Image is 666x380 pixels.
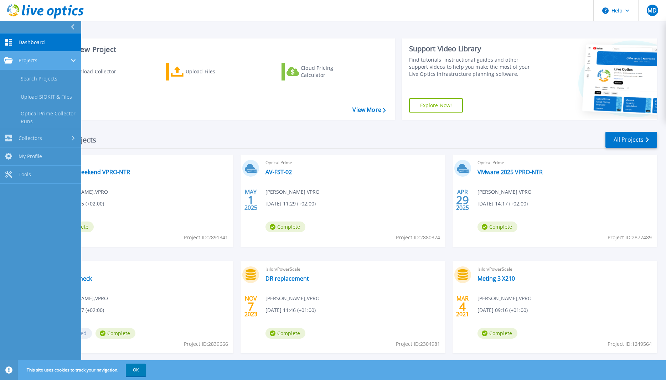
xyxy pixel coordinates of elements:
[477,265,653,273] span: Isilon/PowerScale
[265,265,441,273] span: Isilon/PowerScale
[409,44,539,53] div: Support Video Library
[51,63,130,80] a: Download Collector
[186,64,243,79] div: Upload Files
[184,340,228,348] span: Project ID: 2839666
[265,168,292,176] a: AV-FST-02
[19,39,45,46] span: Dashboard
[54,159,229,167] span: Optical Prime
[265,306,316,314] span: [DATE] 11:46 (+01:00)
[608,234,652,241] span: Project ID: 2877489
[265,328,305,339] span: Complete
[19,153,42,160] span: My Profile
[248,197,254,203] span: 1
[396,234,440,241] span: Project ID: 2880374
[477,168,543,176] a: VMware 2025 VPRO-NTR
[265,159,441,167] span: Optical Prime
[647,7,657,13] span: MD
[20,364,146,376] span: This site uses cookies to track your navigation.
[95,328,135,339] span: Complete
[477,328,517,339] span: Complete
[244,293,258,319] div: NOV 2023
[51,46,386,53] h3: Start a New Project
[69,64,126,79] div: Download Collector
[166,63,246,80] a: Upload Files
[265,222,305,232] span: Complete
[54,265,229,273] span: Optical Prime
[265,188,320,196] span: [PERSON_NAME] , VPRO
[265,295,320,302] span: [PERSON_NAME] , VPRO
[54,168,130,176] a: VMware weekend VPRO-NTR
[456,293,469,319] div: MAR 2021
[477,295,532,302] span: [PERSON_NAME] , VPRO
[184,234,228,241] span: Project ID: 2891341
[459,303,466,309] span: 4
[396,340,440,348] span: Project ID: 2304981
[248,303,254,309] span: 7
[477,275,515,282] a: Meting 3 X210
[477,188,532,196] span: [PERSON_NAME] , VPRO
[19,57,37,64] span: Projects
[456,197,469,203] span: 29
[477,306,528,314] span: [DATE] 09:16 (+01:00)
[265,275,309,282] a: DR replacement
[352,106,386,113] a: View More
[265,200,316,208] span: [DATE] 11:29 (+02:00)
[477,159,653,167] span: Optical Prime
[477,200,528,208] span: [DATE] 14:17 (+02:00)
[605,132,657,148] a: All Projects
[409,98,463,113] a: Explore Now!
[54,275,92,282] a: VMWarecheck
[19,171,31,178] span: Tools
[409,56,539,78] div: Find tutorials, instructional guides and other support videos to help you make the most of your L...
[301,64,358,79] div: Cloud Pricing Calculator
[19,135,42,141] span: Collectors
[282,63,361,80] a: Cloud Pricing Calculator
[244,187,258,213] div: MAY 2025
[126,364,146,376] button: OK
[477,222,517,232] span: Complete
[456,187,469,213] div: APR 2025
[608,340,652,348] span: Project ID: 1249564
